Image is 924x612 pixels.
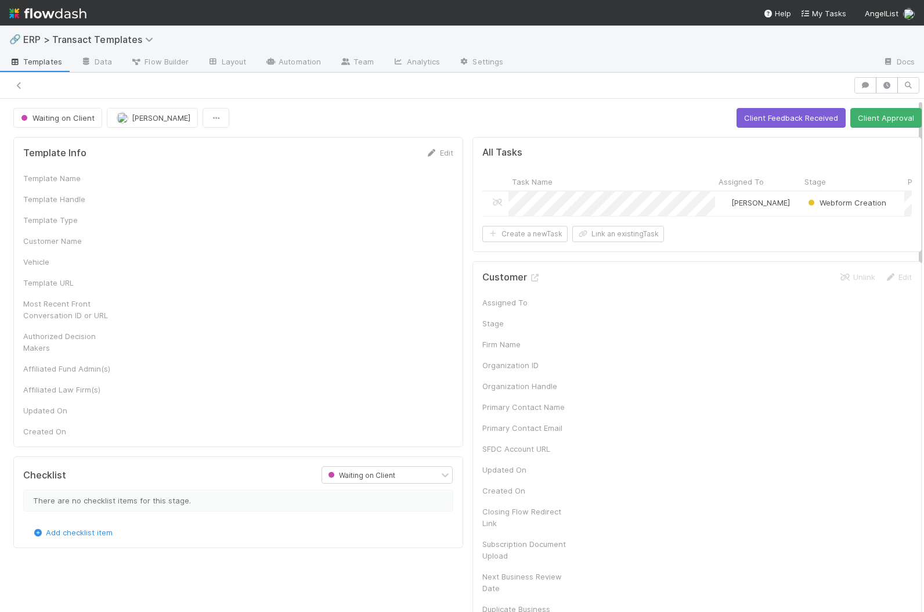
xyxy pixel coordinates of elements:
div: [PERSON_NAME] [720,197,790,208]
div: Organization Handle [482,380,569,392]
h5: Customer [482,272,541,283]
div: Template Type [23,214,110,226]
button: Link an existingTask [572,226,664,242]
div: Stage [482,318,569,329]
a: Docs [874,53,924,72]
div: Organization ID [482,359,569,371]
span: Assigned To [719,176,764,188]
span: Flow Builder [131,56,189,67]
a: Automation [255,53,330,72]
a: Unlink [839,272,875,282]
div: Updated On [482,464,569,476]
button: Client Feedback Received [737,108,846,128]
div: Vehicle [23,256,110,268]
a: Analytics [384,53,450,72]
div: Primary Contact Name [482,401,569,413]
button: Waiting on Client [13,108,102,128]
div: There are no checklist items for this stage. [23,489,453,512]
a: My Tasks [800,8,846,19]
span: 🔗 [9,34,21,44]
span: [PERSON_NAME] [132,113,190,123]
h5: Checklist [23,470,66,481]
div: Updated On [23,405,110,416]
div: Affiliated Fund Admin(s) [23,363,110,375]
div: Webform Creation [806,197,886,208]
span: [PERSON_NAME] [731,198,790,207]
a: Add checklist item [32,528,113,537]
img: logo-inverted-e16ddd16eac7371096b0.svg [9,3,86,23]
span: Waiting on Client [19,113,95,123]
a: Data [71,53,121,72]
div: Template Name [23,172,110,184]
h5: Template Info [23,147,86,159]
div: Next Business Review Date [482,571,569,594]
div: SFDC Account URL [482,443,569,455]
div: Customer Name [23,235,110,247]
button: Client Approval [850,108,922,128]
span: Templates [9,56,62,67]
button: Create a newTask [482,226,568,242]
img: avatar_ec9c1780-91d7-48bb-898e-5f40cebd5ff8.png [720,198,730,207]
img: avatar_ec9c1780-91d7-48bb-898e-5f40cebd5ff8.png [903,8,915,20]
div: Assigned To [482,297,569,308]
div: Help [763,8,791,19]
a: Edit [885,272,912,282]
div: Template Handle [23,193,110,205]
a: Settings [449,53,512,72]
img: avatar_ec9c1780-91d7-48bb-898e-5f40cebd5ff8.png [117,112,128,124]
h5: All Tasks [482,147,522,159]
span: AngelList [865,9,898,18]
div: Primary Contact Email [482,422,569,434]
button: [PERSON_NAME] [107,108,198,128]
span: Waiting on Client [326,471,395,480]
div: Created On [23,426,110,437]
div: Subscription Document Upload [482,538,569,561]
div: Most Recent Front Conversation ID or URL [23,298,110,321]
div: Authorized Decision Makers [23,330,110,354]
span: My Tasks [800,9,846,18]
div: Affiliated Law Firm(s) [23,384,110,395]
span: Stage [804,176,826,188]
div: Created On [482,485,569,496]
a: Team [330,53,383,72]
span: Task Name [512,176,553,188]
a: Edit [426,148,453,157]
span: Webform Creation [806,198,886,207]
span: ERP > Transact Templates [23,34,159,45]
div: Closing Flow Redirect Link [482,506,569,529]
a: Flow Builder [121,53,198,72]
div: Firm Name [482,339,569,350]
div: Template URL [23,277,110,289]
a: Layout [198,53,256,72]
